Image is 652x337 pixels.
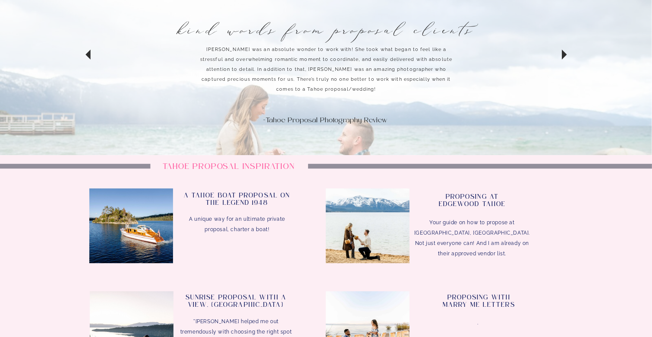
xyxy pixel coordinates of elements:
a: Sunrise proposal with a view, [GEOGRAPHIC_DATA] [177,294,295,312]
a: A Tahoe Boat Proposal On The Legend 1948 [180,192,294,210]
p: [PERSON_NAME] was an absolute wonder to work with! She took what began to feel like a stressful a... [199,45,454,102]
h3: Proposing with Marry Me letters [406,294,552,321]
a: Proposing withMarry Me letters [406,294,552,321]
h3: Proposing at Edgewood Tahoe [414,194,531,214]
h2: Tahoe Proposal inspiration [76,162,381,177]
p: Your guide on how to propose at [GEOGRAPHIC_DATA], [GEOGRAPHIC_DATA]. Not just everyone can! And ... [411,217,533,252]
a: Proposing atEdgewood Tahoe [414,194,531,214]
p: -Tahoe Proposal Photography Review [264,113,389,125]
p: A unique way for an ultimate private proposal, charter a boat! [180,214,294,245]
h3: Kind Words from Proposal Clients [172,15,480,31]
